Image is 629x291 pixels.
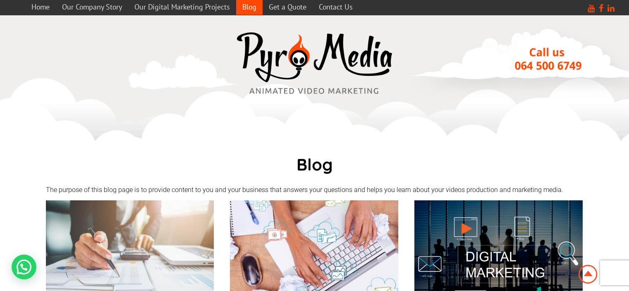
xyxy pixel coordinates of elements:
h1: Blog [46,154,584,175]
p: The purpose of this blog page is to provide content to you and your business that answers your qu... [46,186,584,194]
img: video marketing media company westville durban logo [232,28,397,99]
img: Animation Studio South Africa [577,263,599,285]
a: video marketing media company westville durban logo [232,28,397,101]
